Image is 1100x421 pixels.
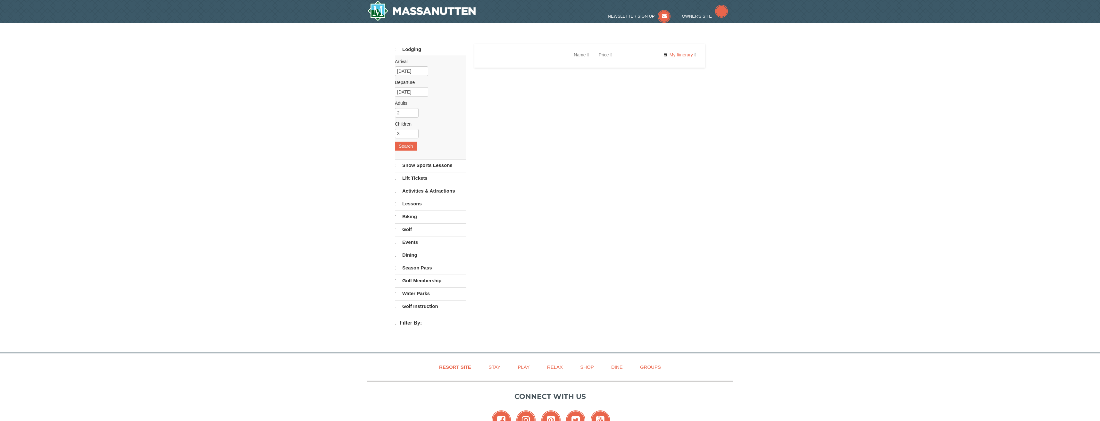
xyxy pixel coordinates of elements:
[608,14,655,19] span: Newsletter Sign Up
[395,210,466,223] a: Biking
[682,14,728,19] a: Owner's Site
[367,391,733,402] p: Connect with us
[682,14,712,19] span: Owner's Site
[569,48,594,61] a: Name
[395,198,466,210] a: Lessons
[395,121,462,127] label: Children
[659,50,700,60] a: My Itinerary
[395,249,466,261] a: Dining
[395,172,466,184] a: Lift Tickets
[395,300,466,312] a: Golf Instruction
[594,48,617,61] a: Price
[539,360,571,374] a: Relax
[395,262,466,274] a: Season Pass
[632,360,669,374] a: Groups
[395,287,466,300] a: Water Parks
[395,159,466,171] a: Snow Sports Lessons
[395,100,462,106] label: Adults
[572,360,602,374] a: Shop
[367,1,476,21] a: Massanutten Resort
[395,142,417,151] button: Search
[395,58,462,65] label: Arrival
[395,185,466,197] a: Activities & Attractions
[395,79,462,86] label: Departure
[431,360,479,374] a: Resort Site
[367,1,476,21] img: Massanutten Resort Logo
[395,236,466,248] a: Events
[395,44,466,55] a: Lodging
[603,360,631,374] a: Dine
[395,275,466,287] a: Golf Membership
[608,14,671,19] a: Newsletter Sign Up
[395,223,466,235] a: Golf
[480,360,508,374] a: Stay
[395,320,466,326] h4: Filter By:
[510,360,537,374] a: Play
